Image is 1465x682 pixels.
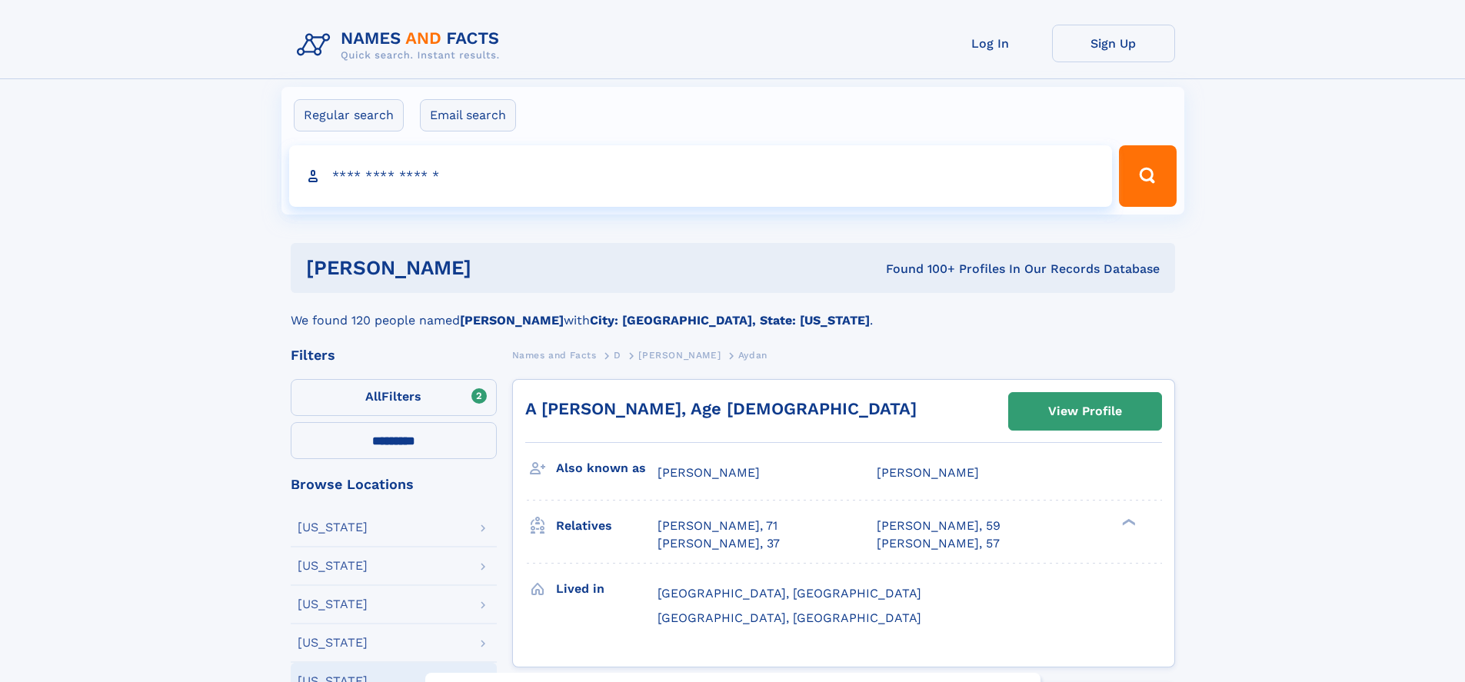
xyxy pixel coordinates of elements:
a: A [PERSON_NAME], Age [DEMOGRAPHIC_DATA] [525,399,917,418]
a: [PERSON_NAME] [638,345,721,364]
input: search input [289,145,1113,207]
a: Log In [929,25,1052,62]
span: [PERSON_NAME] [877,465,979,480]
div: ❯ [1118,517,1137,527]
b: City: [GEOGRAPHIC_DATA], State: [US_STATE] [590,313,870,328]
div: Browse Locations [291,477,497,491]
span: Aydan [738,350,767,361]
label: Filters [291,379,497,416]
a: [PERSON_NAME], 37 [658,535,780,552]
h3: Also known as [556,455,658,481]
a: D [614,345,621,364]
span: [PERSON_NAME] [638,350,721,361]
div: [US_STATE] [298,560,368,572]
h1: [PERSON_NAME] [306,258,679,278]
div: [US_STATE] [298,637,368,649]
label: Email search [420,99,516,131]
span: D [614,350,621,361]
div: [US_STATE] [298,521,368,534]
h3: Relatives [556,513,658,539]
div: We found 120 people named with . [291,293,1175,330]
span: [PERSON_NAME] [658,465,760,480]
span: [GEOGRAPHIC_DATA], [GEOGRAPHIC_DATA] [658,586,921,600]
span: All [365,389,381,404]
span: [GEOGRAPHIC_DATA], [GEOGRAPHIC_DATA] [658,610,921,625]
div: View Profile [1048,394,1122,429]
a: [PERSON_NAME], 59 [877,517,1001,534]
b: [PERSON_NAME] [460,313,564,328]
div: Filters [291,348,497,362]
a: [PERSON_NAME], 71 [658,517,777,534]
a: Sign Up [1052,25,1175,62]
a: Names and Facts [512,345,597,364]
button: Search Button [1119,145,1176,207]
a: [PERSON_NAME], 57 [877,535,1000,552]
img: Logo Names and Facts [291,25,512,66]
a: View Profile [1009,393,1161,430]
div: Found 100+ Profiles In Our Records Database [678,261,1160,278]
div: [US_STATE] [298,598,368,610]
label: Regular search [294,99,404,131]
h3: Lived in [556,576,658,602]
